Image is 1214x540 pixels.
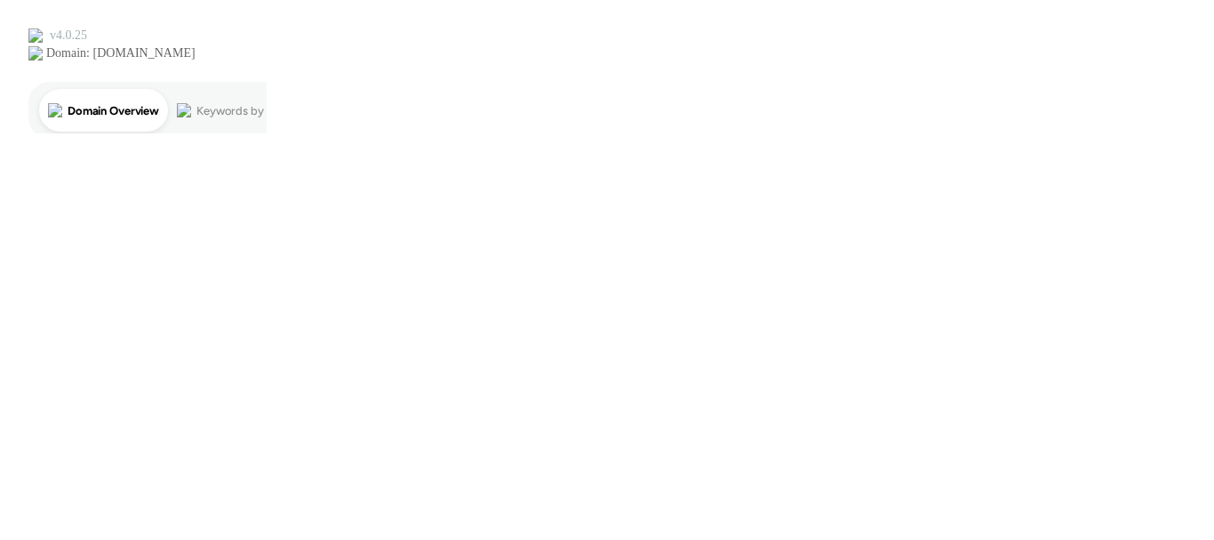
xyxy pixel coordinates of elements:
[48,103,62,117] img: tab_domain_overview_orange.svg
[50,28,87,43] div: v 4.0.25
[196,105,300,117] div: Keywords by Traffic
[28,28,43,43] img: logo_orange.svg
[28,46,43,60] img: website_grey.svg
[68,105,159,117] div: Domain Overview
[46,46,196,60] div: Domain: [DOMAIN_NAME]
[177,103,191,117] img: tab_keywords_by_traffic_grey.svg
